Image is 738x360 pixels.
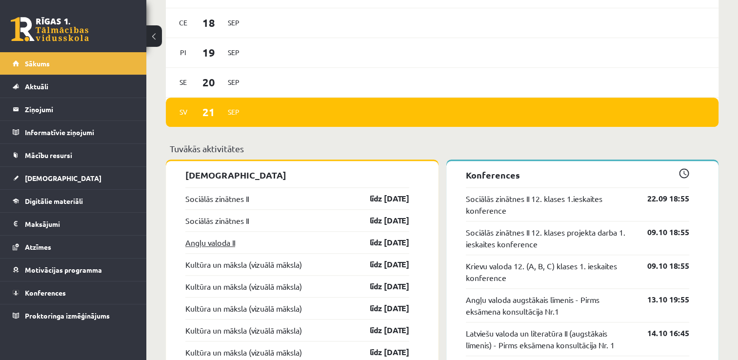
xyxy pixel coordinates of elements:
[170,142,715,155] p: Tuvākās aktivitātes
[353,346,409,358] a: līdz [DATE]
[25,197,83,205] span: Digitālie materiāli
[25,174,101,182] span: [DEMOGRAPHIC_DATA]
[223,104,244,120] span: Sep
[185,259,302,270] a: Kultūra un māksla (vizuālā māksla)
[25,82,48,91] span: Aktuāli
[25,242,51,251] span: Atzīmes
[173,75,194,90] span: Se
[13,144,134,166] a: Mācību resursi
[194,44,224,60] span: 19
[13,121,134,143] a: Informatīvie ziņojumi
[466,327,633,351] a: Latviešu valoda un literatūra II (augstākais līmenis) - Pirms eksāmena konsultācija Nr. 1
[185,237,235,248] a: Angļu valoda II
[194,74,224,90] span: 20
[11,17,89,41] a: Rīgas 1. Tālmācības vidusskola
[353,280,409,292] a: līdz [DATE]
[185,193,249,204] a: Sociālās zinātnes II
[353,237,409,248] a: līdz [DATE]
[223,15,244,30] span: Sep
[633,193,689,204] a: 22.09 18:55
[13,98,134,120] a: Ziņojumi
[13,236,134,258] a: Atzīmes
[194,104,224,120] span: 21
[13,167,134,189] a: [DEMOGRAPHIC_DATA]
[353,302,409,314] a: līdz [DATE]
[25,213,134,235] legend: Maksājumi
[466,260,633,283] a: Krievu valoda 12. (A, B, C) klases 1. ieskaites konference
[223,45,244,60] span: Sep
[185,215,249,226] a: Sociālās zinātnes II
[25,98,134,120] legend: Ziņojumi
[13,259,134,281] a: Motivācijas programma
[173,45,194,60] span: Pi
[173,15,194,30] span: Ce
[25,151,72,160] span: Mācību resursi
[185,346,302,358] a: Kultūra un māksla (vizuālā māksla)
[466,193,633,216] a: Sociālās zinātnes II 12. klases 1.ieskaites konference
[353,259,409,270] a: līdz [DATE]
[353,193,409,204] a: līdz [DATE]
[353,215,409,226] a: līdz [DATE]
[185,280,302,292] a: Kultūra un māksla (vizuālā māksla)
[353,324,409,336] a: līdz [DATE]
[466,226,633,250] a: Sociālās zinātnes II 12. klases projekta darba 1. ieskaites konference
[466,168,690,181] p: Konferences
[13,190,134,212] a: Digitālie materiāli
[194,15,224,31] span: 18
[185,324,302,336] a: Kultūra un māksla (vizuālā māksla)
[25,59,50,68] span: Sākums
[25,265,102,274] span: Motivācijas programma
[633,327,689,339] a: 14.10 16:45
[25,288,66,297] span: Konferences
[633,226,689,238] a: 09.10 18:55
[25,121,134,143] legend: Informatīvie ziņojumi
[13,213,134,235] a: Maksājumi
[466,294,633,317] a: Angļu valoda augstākais līmenis - Pirms eksāmena konsultācija Nr.1
[633,294,689,305] a: 13.10 19:55
[185,302,302,314] a: Kultūra un māksla (vizuālā māksla)
[13,75,134,98] a: Aktuāli
[25,311,110,320] span: Proktoringa izmēģinājums
[13,304,134,327] a: Proktoringa izmēģinājums
[173,104,194,120] span: Sv
[13,281,134,304] a: Konferences
[13,52,134,75] a: Sākums
[223,75,244,90] span: Sep
[633,260,689,272] a: 09.10 18:55
[185,168,409,181] p: [DEMOGRAPHIC_DATA]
